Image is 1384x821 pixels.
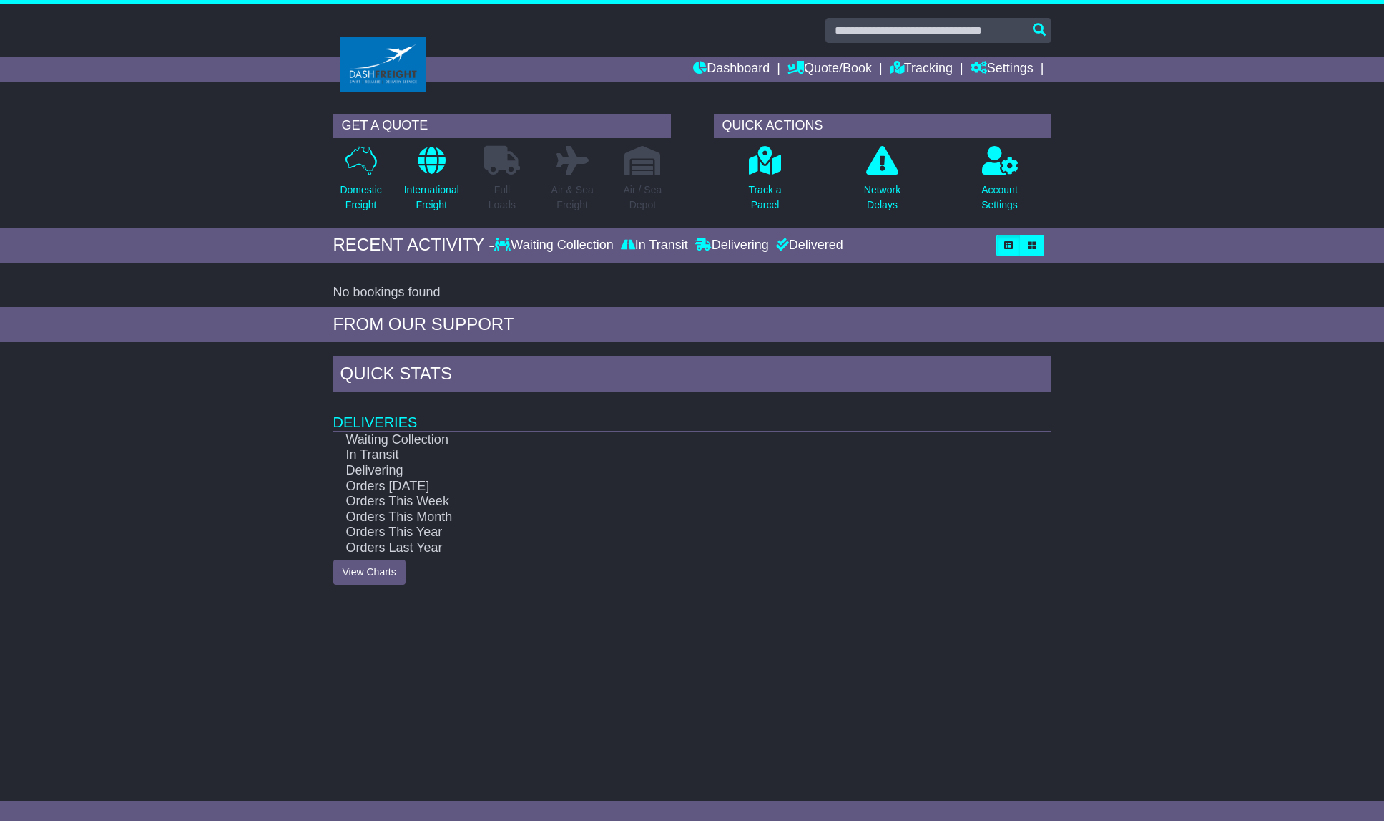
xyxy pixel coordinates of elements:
[890,57,953,82] a: Tracking
[617,238,692,253] div: In Transit
[787,57,872,82] a: Quote/Book
[333,447,981,463] td: In Transit
[333,479,981,495] td: Orders [DATE]
[747,145,782,220] a: Track aParcel
[333,235,495,256] div: RECENT ACTIVITY -
[981,183,1018,213] p: Account Settings
[333,395,1051,432] td: Deliveries
[551,183,594,213] p: Air & Sea Freight
[714,114,1051,138] div: QUICK ACTIONS
[339,145,382,220] a: DomesticFreight
[333,285,1051,301] div: No bookings found
[333,356,1051,395] div: Quick Stats
[981,145,1019,220] a: AccountSettings
[624,183,662,213] p: Air / Sea Depot
[494,238,617,253] div: Waiting Collection
[772,238,843,253] div: Delivered
[340,183,381,213] p: Domestic Freight
[403,145,460,220] a: InternationalFreight
[971,57,1034,82] a: Settings
[404,183,459,213] p: International Freight
[484,183,520,213] p: Full Loads
[692,238,772,253] div: Delivering
[333,432,981,448] td: Waiting Collection
[333,510,981,525] td: Orders This Month
[333,494,981,510] td: Orders This Week
[333,114,671,138] div: GET A QUOTE
[333,314,1051,335] div: FROM OUR SUPPORT
[748,183,781,213] p: Track a Parcel
[333,525,981,540] td: Orders This Year
[333,540,981,556] td: Orders Last Year
[333,560,406,585] a: View Charts
[864,183,900,213] p: Network Delays
[333,463,981,479] td: Delivering
[693,57,770,82] a: Dashboard
[863,145,901,220] a: NetworkDelays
